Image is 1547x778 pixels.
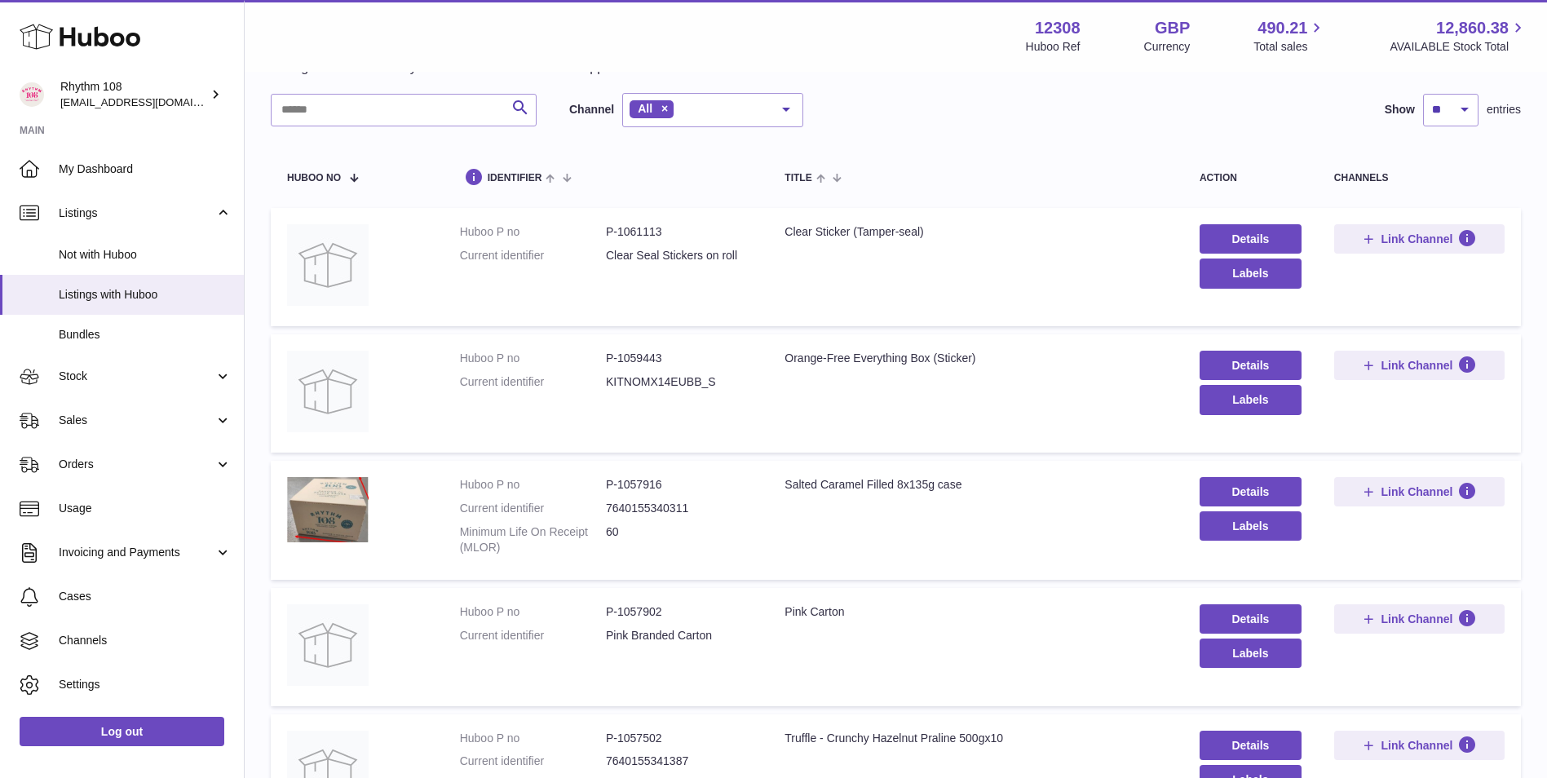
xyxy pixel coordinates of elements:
[1200,385,1302,414] button: Labels
[59,287,232,303] span: Listings with Huboo
[460,351,606,366] dt: Huboo P no
[488,173,542,183] span: identifier
[59,545,214,560] span: Invoicing and Payments
[606,224,752,240] dd: P-1061113
[1035,17,1081,39] strong: 12308
[606,374,752,390] dd: KITNOMX14EUBB_S
[20,82,44,107] img: internalAdmin-12308@internal.huboo.com
[59,677,232,692] span: Settings
[606,754,752,769] dd: 7640155341387
[1381,738,1452,753] span: Link Channel
[1200,224,1302,254] a: Details
[1334,604,1505,634] button: Link Channel
[785,604,1167,620] div: Pink Carton
[460,248,606,263] dt: Current identifier
[1144,39,1191,55] div: Currency
[460,374,606,390] dt: Current identifier
[1026,39,1081,55] div: Huboo Ref
[1253,39,1326,55] span: Total sales
[460,524,606,555] dt: Minimum Life On Receipt (MLOR)
[1334,731,1505,760] button: Link Channel
[1385,102,1415,117] label: Show
[569,102,614,117] label: Channel
[785,173,811,183] span: title
[1200,477,1302,506] a: Details
[460,224,606,240] dt: Huboo P no
[1334,173,1505,183] div: channels
[606,731,752,746] dd: P-1057502
[606,604,752,620] dd: P-1057902
[1257,17,1307,39] span: 490.21
[1381,484,1452,499] span: Link Channel
[59,369,214,384] span: Stock
[1436,17,1509,39] span: 12,860.38
[460,754,606,769] dt: Current identifier
[59,206,214,221] span: Listings
[1253,17,1326,55] a: 490.21 Total sales
[1200,259,1302,288] button: Labels
[1381,612,1452,626] span: Link Channel
[1334,477,1505,506] button: Link Channel
[60,79,207,110] div: Rhythm 108
[606,524,752,555] dd: 60
[606,248,752,263] dd: Clear Seal Stickers on roll
[785,477,1167,493] div: Salted Caramel Filled 8x135g case
[1200,639,1302,668] button: Labels
[287,477,369,542] img: Salted Caramel Filled 8x135g case
[460,628,606,643] dt: Current identifier
[1390,39,1527,55] span: AVAILABLE Stock Total
[287,224,369,306] img: Clear Sticker (Tamper-seal)
[59,247,232,263] span: Not with Huboo
[1487,102,1521,117] span: entries
[460,604,606,620] dt: Huboo P no
[606,351,752,366] dd: P-1059443
[606,501,752,516] dd: 7640155340311
[59,589,232,604] span: Cases
[59,327,232,343] span: Bundles
[1200,511,1302,541] button: Labels
[1200,604,1302,634] a: Details
[59,501,232,516] span: Usage
[1155,17,1190,39] strong: GBP
[460,477,606,493] dt: Huboo P no
[1390,17,1527,55] a: 12,860.38 AVAILABLE Stock Total
[287,351,369,432] img: Orange-Free Everything Box (Sticker)
[606,628,752,643] dd: Pink Branded Carton
[1334,224,1505,254] button: Link Channel
[1381,358,1452,373] span: Link Channel
[287,604,369,686] img: Pink Carton
[1200,173,1302,183] div: action
[59,161,232,177] span: My Dashboard
[606,477,752,493] dd: P-1057916
[287,173,341,183] span: Huboo no
[785,224,1167,240] div: Clear Sticker (Tamper-seal)
[60,95,240,108] span: [EMAIL_ADDRESS][DOMAIN_NAME]
[59,633,232,648] span: Channels
[59,457,214,472] span: Orders
[460,731,606,746] dt: Huboo P no
[785,351,1167,366] div: Orange-Free Everything Box (Sticker)
[460,501,606,516] dt: Current identifier
[638,102,652,115] span: All
[1200,351,1302,380] a: Details
[59,413,214,428] span: Sales
[785,731,1167,746] div: Truffle - Crunchy Hazelnut Praline 500gx10
[1381,232,1452,246] span: Link Channel
[20,717,224,746] a: Log out
[1200,731,1302,760] a: Details
[1334,351,1505,380] button: Link Channel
